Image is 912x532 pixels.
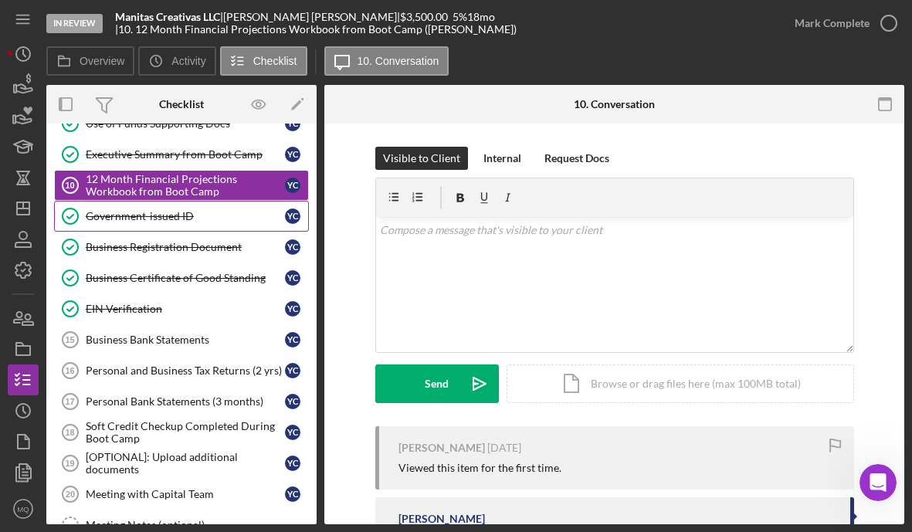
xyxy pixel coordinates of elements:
div: Mark Complete [795,8,870,39]
button: Request Docs [537,147,617,170]
button: MQ [8,493,39,524]
div: Executive Summary from Boot Camp [86,148,285,161]
div: Checklist [159,98,204,110]
div: Use of Funds Supporting Docs [86,117,285,130]
a: 17Personal Bank Statements (3 months)YC [54,386,309,417]
label: Activity [171,55,205,67]
div: Y C [285,301,300,317]
label: Overview [80,55,124,67]
time: 2025-08-19 23:23 [487,442,521,454]
div: 12 Month Financial Projections Workbook from Boot Camp [86,173,285,198]
div: 18 mo [467,11,495,23]
div: Viewed this item for the first time. [398,462,561,474]
div: Y C [285,363,300,378]
div: 10. Conversation [574,98,655,110]
a: 19[OPTIONAL]: Upload additional documentsYC [54,448,309,479]
a: Use of Funds Supporting DocsYC [54,108,309,139]
tspan: 20 [66,490,75,499]
div: EIN Verification [86,303,285,315]
div: Y C [285,239,300,255]
button: Mark Complete [779,8,904,39]
tspan: 15 [65,335,74,344]
a: 1012 Month Financial Projections Workbook from Boot CampYC [54,170,309,201]
a: 20Meeting with Capital TeamYC [54,479,309,510]
div: Send [425,364,449,403]
iframe: Intercom live chat [859,464,897,501]
div: Y C [285,332,300,347]
div: Request Docs [544,147,609,170]
tspan: 18 [65,428,74,437]
div: [PERSON_NAME] [398,442,485,454]
div: Y C [285,425,300,440]
div: Y C [285,394,300,409]
div: Business Certificate of Good Standing [86,272,285,284]
div: [OPTIONAL]: Upload additional documents [86,451,285,476]
div: Y C [285,486,300,502]
div: Government-issued ID [86,210,285,222]
div: Y C [285,456,300,471]
div: Business Registration Document [86,241,285,253]
div: Business Bank Statements [86,334,285,346]
div: Internal [483,147,521,170]
tspan: 17 [65,397,74,406]
div: | 10. 12 Month Financial Projections Workbook from Boot Camp ([PERSON_NAME]) [115,23,517,36]
button: Checklist [220,46,307,76]
div: Meeting with Capital Team [86,488,285,500]
div: Personal and Business Tax Returns (2 yrs) [86,364,285,377]
div: [PERSON_NAME] [PERSON_NAME] | [223,11,400,23]
div: Y C [285,178,300,193]
div: Y C [285,208,300,224]
button: Visible to Client [375,147,468,170]
div: Visible to Client [383,147,460,170]
a: 18Soft Credit Checkup Completed During Boot CampYC [54,417,309,448]
div: Y C [285,270,300,286]
div: | [115,11,223,23]
div: $3,500.00 [400,11,453,23]
a: Government-issued IDYC [54,201,309,232]
a: Executive Summary from Boot CampYC [54,139,309,170]
tspan: 10 [65,181,74,190]
button: Internal [476,147,529,170]
label: Checklist [253,55,297,67]
button: Send [375,364,499,403]
label: 10. Conversation [358,55,439,67]
a: 15Business Bank StatementsYC [54,324,309,355]
tspan: 19 [65,459,74,468]
div: In Review [46,14,103,33]
text: MQ [17,505,29,513]
div: Y C [285,116,300,131]
a: EIN VerificationYC [54,293,309,324]
b: Manitas Creativas LLC [115,10,220,23]
div: Meeting Notes (optional) [86,519,308,531]
a: Business Certificate of Good StandingYC [54,263,309,293]
button: Activity [138,46,215,76]
div: [PERSON_NAME] [398,513,485,525]
a: Business Registration DocumentYC [54,232,309,263]
div: Personal Bank Statements (3 months) [86,395,285,408]
button: Overview [46,46,134,76]
a: 16Personal and Business Tax Returns (2 yrs)YC [54,355,309,386]
div: 5 % [453,11,467,23]
div: Y C [285,147,300,162]
tspan: 16 [65,366,74,375]
div: Soft Credit Checkup Completed During Boot Camp [86,420,285,445]
button: 10. Conversation [324,46,449,76]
